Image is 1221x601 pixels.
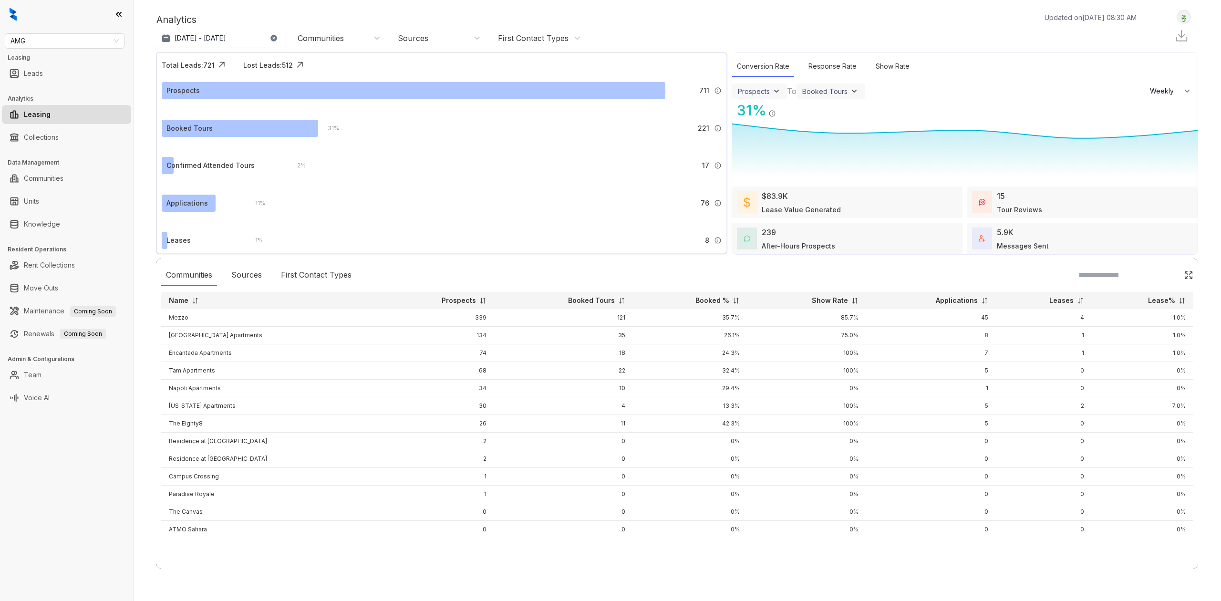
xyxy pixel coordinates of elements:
[866,450,996,468] td: 0
[379,521,494,539] td: 0
[744,197,750,208] img: LeaseValue
[192,297,199,304] img: sorting
[24,64,43,83] a: Leads
[298,33,344,43] div: Communities
[10,34,119,48] span: AMG
[732,100,766,121] div: 31 %
[161,327,379,344] td: [GEOGRAPHIC_DATA] Apartments
[379,450,494,468] td: 2
[161,344,379,362] td: Encantada Apartments
[1184,270,1193,280] img: Click Icon
[169,296,188,305] p: Name
[1092,344,1193,362] td: 1.0%
[161,362,379,380] td: Tam Apartments
[936,296,978,305] p: Applications
[787,85,797,97] div: To
[318,123,339,134] div: 31 %
[2,256,131,275] li: Rent Collections
[246,235,263,246] div: 1 %
[1092,397,1193,415] td: 7.0%
[379,415,494,433] td: 26
[166,160,255,171] div: Confirmed Attended Tours
[24,388,50,407] a: Voice AI
[2,64,131,83] li: Leads
[494,362,633,380] td: 22
[762,205,841,215] div: Lease Value Generated
[698,123,709,134] span: 221
[762,227,776,238] div: 239
[24,279,58,298] a: Move Outs
[747,433,866,450] td: 0%
[494,450,633,468] td: 0
[866,362,996,380] td: 5
[161,468,379,486] td: Campus Crossing
[24,105,51,124] a: Leasing
[866,327,996,344] td: 8
[747,521,866,539] td: 0%
[498,33,569,43] div: First Contact Types
[1164,271,1172,279] img: SearchIcon
[714,162,722,169] img: Info
[1092,327,1193,344] td: 1.0%
[747,503,866,521] td: 0%
[866,309,996,327] td: 45
[747,344,866,362] td: 100%
[996,415,1092,433] td: 0
[2,388,131,407] li: Voice AI
[494,309,633,327] td: 121
[633,415,747,433] td: 42.3%
[10,8,17,21] img: logo
[762,190,788,202] div: $83.9K
[633,380,747,397] td: 29.4%
[979,199,985,206] img: TourReviews
[996,521,1092,539] td: 0
[1045,12,1137,22] p: Updated on [DATE] 08:30 AM
[1179,297,1186,304] img: sorting
[733,297,740,304] img: sorting
[2,279,131,298] li: Move Outs
[227,264,267,286] div: Sources
[866,397,996,415] td: 5
[1092,362,1193,380] td: 0%
[804,56,861,77] div: Response Rate
[398,33,428,43] div: Sources
[161,486,379,503] td: Paradise Royale
[695,296,729,305] p: Booked %
[996,433,1092,450] td: 0
[633,468,747,486] td: 0%
[866,521,996,539] td: 0
[215,58,229,72] img: Click Icon
[1092,309,1193,327] td: 1.0%
[166,198,208,208] div: Applications
[1092,503,1193,521] td: 0%
[714,124,722,132] img: Info
[379,468,494,486] td: 1
[747,309,866,327] td: 85.7%
[161,433,379,450] td: Residence at [GEOGRAPHIC_DATA]
[714,87,722,94] img: Info
[714,199,722,207] img: Info
[996,380,1092,397] td: 0
[871,56,914,77] div: Show Rate
[996,309,1092,327] td: 4
[379,486,494,503] td: 1
[633,486,747,503] td: 0%
[246,198,265,208] div: 11 %
[747,486,866,503] td: 0%
[705,235,709,246] span: 8
[24,215,60,234] a: Knowledge
[8,245,133,254] h3: Resident Operations
[2,192,131,211] li: Units
[442,296,476,305] p: Prospects
[494,344,633,362] td: 18
[379,433,494,450] td: 2
[276,264,356,286] div: First Contact Types
[633,362,747,380] td: 32.4%
[379,397,494,415] td: 30
[379,309,494,327] td: 339
[1174,29,1189,43] img: Download
[1092,521,1193,539] td: 0%
[747,468,866,486] td: 0%
[8,355,133,363] h3: Admin & Configurations
[1092,486,1193,503] td: 0%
